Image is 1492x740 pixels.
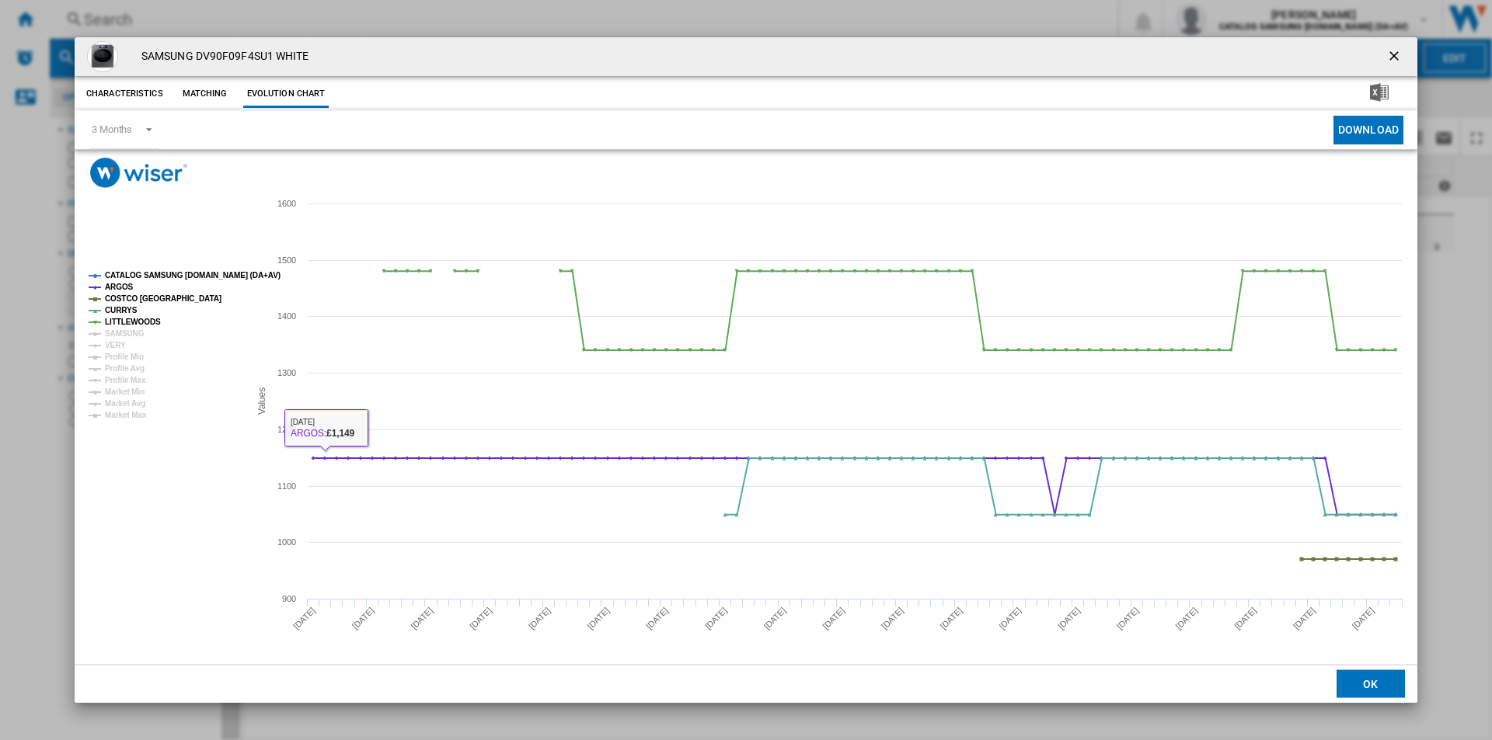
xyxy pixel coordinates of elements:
button: Download in Excel [1345,80,1414,108]
tspan: SAMSUNG [105,329,145,338]
tspan: 1600 [277,199,296,208]
button: Matching [171,80,239,108]
button: Evolution chart [243,80,329,108]
tspan: Market Avg [105,399,145,408]
img: logo_wiser_300x94.png [90,158,187,188]
tspan: [DATE] [586,606,612,631]
h4: SAMSUNG DV90F09F4SU1 WHITE [134,49,309,64]
tspan: [DATE] [821,606,846,631]
tspan: COSTCO [GEOGRAPHIC_DATA] [105,294,221,303]
tspan: [DATE] [939,606,964,631]
tspan: Market Max [105,411,147,419]
tspan: 1000 [277,537,296,547]
tspan: LITTLEWOODS [105,318,161,326]
tspan: CURRYS [105,306,138,314]
tspan: 1500 [277,255,296,265]
tspan: 1300 [277,368,296,377]
tspan: Profile Min [105,353,144,361]
ng-md-icon: getI18NText('BUTTONS.CLOSE_DIALOG') [1386,48,1405,67]
tspan: Values [256,387,267,415]
button: Characteristics [82,80,167,108]
tspan: [DATE] [644,606,670,631]
tspan: [DATE] [762,606,788,631]
img: WG3O1_SQ1_0000000946_DARK_STEEL_SLf [87,41,118,72]
tspan: [DATE] [1232,606,1258,631]
button: OK [1337,670,1405,698]
button: getI18NText('BUTTONS.CLOSE_DIALOG') [1380,41,1411,72]
tspan: 900 [282,594,296,603]
tspan: [DATE] [703,606,729,631]
tspan: [DATE] [350,606,376,631]
tspan: Market Min [105,387,145,396]
tspan: [DATE] [1174,606,1200,631]
tspan: VERY [105,341,126,349]
tspan: [DATE] [997,606,1023,631]
tspan: 1400 [277,311,296,321]
tspan: 1200 [277,425,296,434]
tspan: [DATE] [1056,606,1082,631]
tspan: [DATE] [291,606,317,631]
tspan: [DATE] [527,606,553,631]
md-dialog: Product popup [75,37,1417,704]
tspan: [DATE] [1351,606,1376,631]
tspan: CATALOG SAMSUNG [DOMAIN_NAME] (DA+AV) [105,271,281,280]
tspan: [DATE] [468,606,493,631]
tspan: ARGOS [105,283,134,291]
tspan: Profile Max [105,376,146,384]
img: excel-24x24.png [1370,83,1389,102]
tspan: Profile Avg [105,364,145,373]
button: Download [1333,116,1403,144]
tspan: [DATE] [1115,606,1141,631]
tspan: [DATE] [880,606,905,631]
tspan: 1100 [277,481,296,491]
tspan: [DATE] [409,606,434,631]
div: 3 Months [92,123,132,135]
tspan: [DATE] [1292,606,1317,631]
